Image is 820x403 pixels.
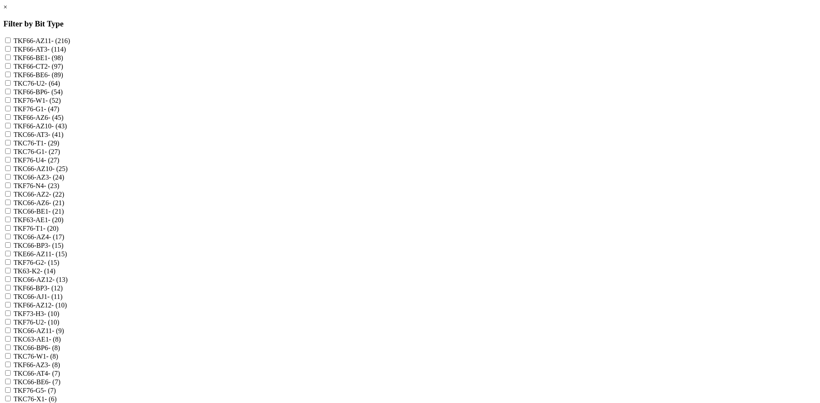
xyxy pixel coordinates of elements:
span: - (89) [48,71,63,78]
label: TKC66-AZ6 [14,199,64,206]
span: - (9) [52,327,64,334]
label: TKF66-BP3 [14,284,63,292]
span: - (10) [44,319,59,326]
label: TKC76-X1 [14,395,57,403]
label: TKF66-CT2 [14,63,63,70]
label: TKF73-H3 [14,310,59,317]
span: - (8) [49,336,61,343]
span: - (216) [51,37,70,44]
label: TKC63-AE1 [14,336,61,343]
span: - (17) [49,233,64,241]
label: TKC66-AZ10 [14,165,68,172]
span: - (27) [44,157,59,164]
span: - (15) [52,250,67,258]
span: - (13) [52,276,67,283]
span: - (27) [45,148,60,155]
span: - (15) [44,259,59,266]
label: TKC66-AT3 [14,131,64,138]
label: TKC66-BP6 [14,344,60,351]
span: - (21) [49,208,64,215]
label: TKC66-AZ4 [14,233,64,241]
label: TKC66-AZ3 [14,174,64,181]
span: - (43) [52,122,67,130]
label: TKF66-BE1 [14,54,63,61]
label: TKF76-G2 [14,259,59,266]
span: - (97) [48,63,63,70]
label: TKF76-G5 [14,387,56,394]
span: - (114) [47,46,66,53]
label: TKC66-BE6 [14,378,61,386]
span: - (23) [44,182,59,189]
span: - (12) [47,284,63,292]
label: TKF76-G1 [14,105,59,113]
label: TKF66-BP6 [14,88,63,96]
span: - (7) [48,370,60,377]
label: TKC76-G1 [14,148,60,155]
span: - (8) [48,361,60,368]
span: - (64) [45,80,60,87]
h3: Filter by Bit Type [3,19,817,29]
span: - (15) [48,242,64,249]
label: TKF66-AT3 [14,46,66,53]
label: TK63-K2 [14,267,56,275]
span: - (25) [52,165,67,172]
span: - (11) [47,293,62,300]
span: - (14) [40,267,56,275]
label: TKC66-AZ12 [14,276,68,283]
span: - (7) [44,387,56,394]
span: - (8) [48,344,60,351]
label: TKF76-N4 [14,182,59,189]
label: TKC76-W1 [14,353,58,360]
label: TKF66-BE6 [14,71,63,78]
span: - (7) [49,378,61,386]
label: TKC76-T1 [14,139,59,147]
span: - (21) [49,199,64,206]
label: TKF76-U2 [14,319,59,326]
span: - (24) [49,174,64,181]
label: TKF66-AZ11 [14,37,70,44]
span: - (29) [44,139,59,147]
span: - (45) [48,114,64,121]
label: TKC66-BP3 [14,242,64,249]
span: - (8) [46,353,58,360]
label: TKC76-U2 [14,80,60,87]
label: TKE66-AZ11 [14,250,67,258]
label: TKF63-AE1 [14,216,64,223]
label: TKF66-AZ6 [14,114,64,121]
a: × [3,3,7,11]
label: TKF76-T1 [14,225,59,232]
span: - (41) [48,131,64,138]
label: TKF76-U4 [14,157,59,164]
label: TKF66-AZ10 [14,122,67,130]
span: - (52) [45,97,61,104]
label: TKF76-W1 [14,97,61,104]
span: - (10) [52,302,67,309]
label: TKC66-BE1 [14,208,64,215]
label: TKF66-AZ12 [14,302,67,309]
span: - (98) [48,54,63,61]
label: TKF66-AZ3 [14,361,60,368]
label: TKC66-AJ1 [14,293,63,300]
label: TKC66-AT4 [14,370,60,377]
span: - (20) [43,225,59,232]
span: - (10) [44,310,59,317]
label: TKC66-AZ2 [14,191,64,198]
label: TKC66-AZ11 [14,327,64,334]
span: - (54) [47,88,63,96]
span: - (22) [49,191,64,198]
span: - (20) [48,216,64,223]
span: - (6) [45,395,57,403]
span: - (47) [44,105,59,113]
